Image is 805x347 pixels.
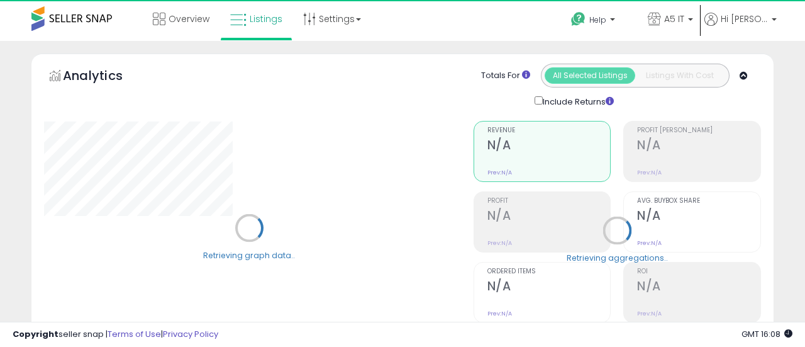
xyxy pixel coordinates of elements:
button: Listings With Cost [635,67,725,84]
button: All Selected Listings [545,67,635,84]
h5: Analytics [63,67,147,88]
span: Hi [PERSON_NAME] [721,13,768,25]
span: Help [589,14,606,25]
div: seller snap | | [13,329,218,341]
i: Get Help [570,11,586,27]
strong: Copyright [13,328,58,340]
span: Listings [250,13,282,25]
div: Retrieving graph data.. [203,249,295,261]
div: Totals For [481,70,530,82]
a: Help [561,2,636,41]
span: A5 IT [664,13,684,25]
a: Hi [PERSON_NAME] [704,13,777,41]
div: Include Returns [525,94,629,108]
span: Overview [169,13,209,25]
div: Retrieving aggregations.. [567,252,668,263]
